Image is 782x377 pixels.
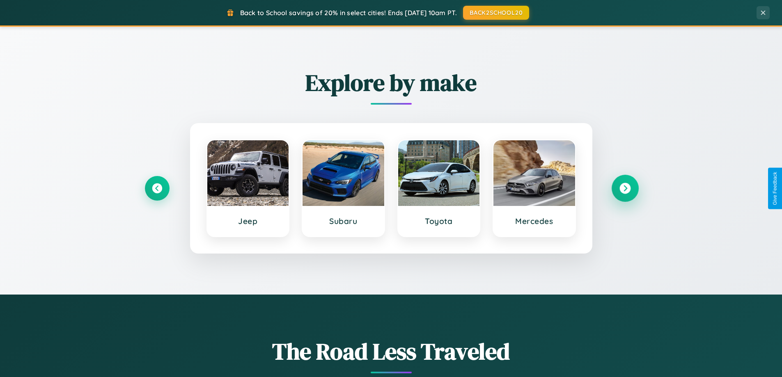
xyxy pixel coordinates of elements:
[311,216,376,226] h3: Subaru
[463,6,529,20] button: BACK2SCHOOL20
[502,216,567,226] h3: Mercedes
[145,336,638,367] h1: The Road Less Traveled
[240,9,457,17] span: Back to School savings of 20% in select cities! Ends [DATE] 10am PT.
[216,216,281,226] h3: Jeep
[772,172,778,205] div: Give Feedback
[406,216,472,226] h3: Toyota
[145,67,638,98] h2: Explore by make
